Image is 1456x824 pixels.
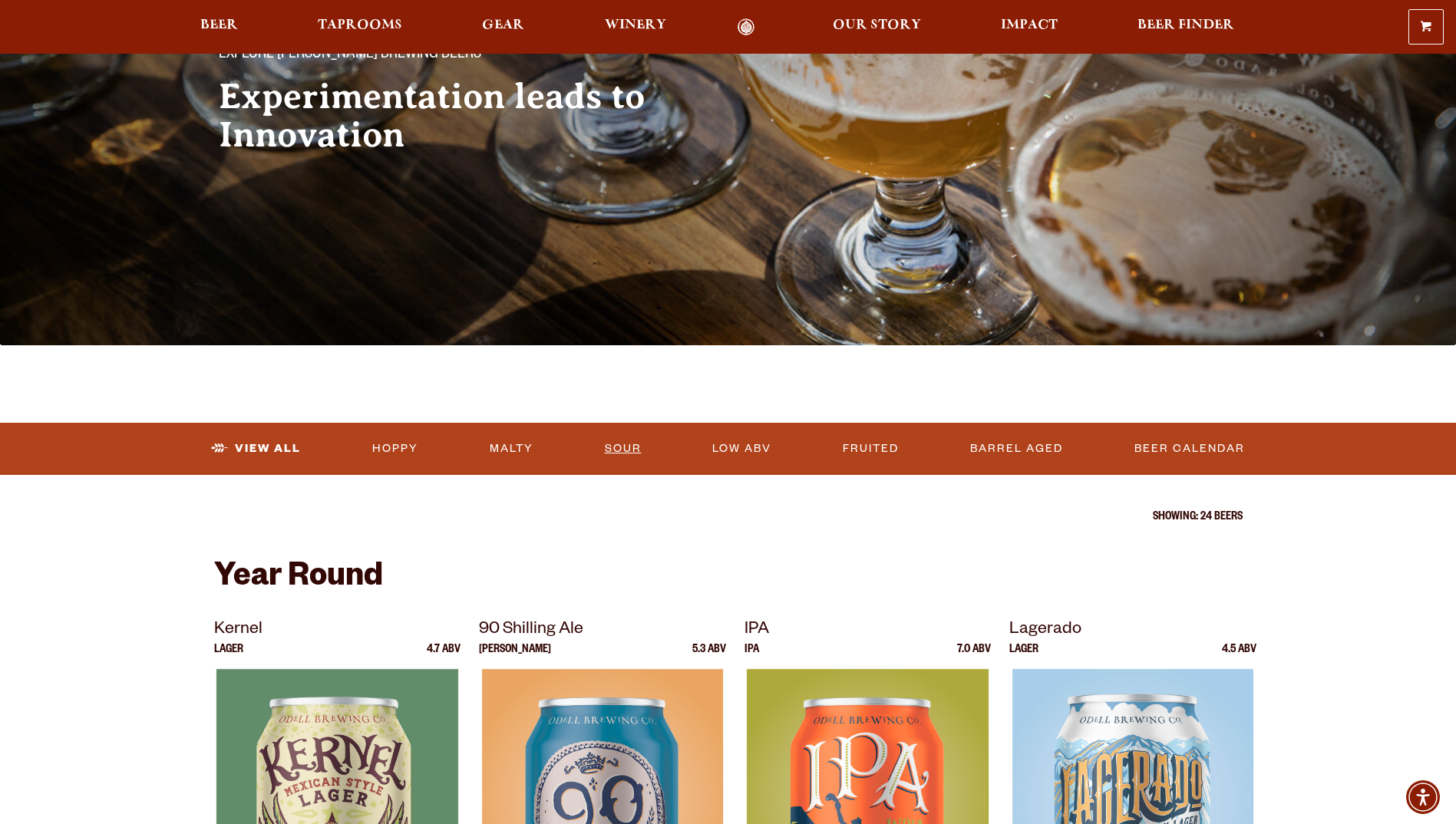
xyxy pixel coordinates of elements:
[482,19,524,31] span: Gear
[1127,18,1244,36] a: Beer Finder
[219,45,481,65] span: Explore [PERSON_NAME] Brewing Beers
[214,561,1243,598] h2: Year Round
[1009,644,1038,669] p: Lager
[599,431,648,466] a: Sour
[692,644,726,669] p: 5.3 ABV
[484,431,540,466] a: Malty
[823,18,931,36] a: Our Story
[745,617,992,644] p: IPA
[214,644,243,669] p: Lager
[957,644,991,669] p: 7.0 ABV
[1009,617,1256,644] p: Lagerado
[718,18,775,36] a: Odell Home
[1001,19,1058,31] span: Impact
[605,19,666,31] span: Winery
[1128,431,1251,466] a: Beer Calendar
[190,18,248,36] a: Beer
[1137,19,1234,31] span: Beer Finder
[991,18,1068,36] a: Impact
[214,617,461,644] p: Kernel
[219,77,698,154] h2: Experimentation leads to Innovation
[205,431,307,466] a: View All
[706,431,778,466] a: Low ABV
[964,431,1069,466] a: Barrel Aged
[200,19,238,31] span: Beer
[427,644,461,669] p: 4.7 ABV
[318,19,402,31] span: Taprooms
[833,19,921,31] span: Our Story
[366,431,424,466] a: Hoppy
[837,431,905,466] a: Fruited
[1222,644,1256,669] p: 4.5 ABV
[745,644,759,669] p: IPA
[1406,780,1440,814] div: Accessibility Menu
[479,617,726,644] p: 90 Shilling Ale
[214,512,1243,524] p: Showing: 24 Beers
[472,18,534,36] a: Gear
[308,18,412,36] a: Taprooms
[595,18,676,36] a: Winery
[479,644,551,669] p: [PERSON_NAME]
